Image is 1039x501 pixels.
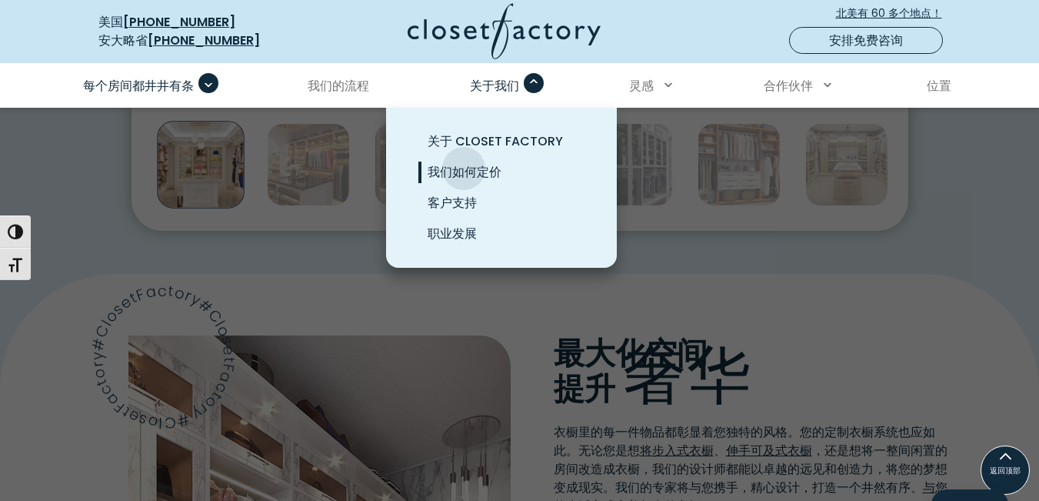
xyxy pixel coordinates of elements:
[764,77,813,95] font: 合作伙伴
[629,77,654,95] font: 灵感
[98,13,123,31] font: 美国
[829,32,903,49] font: 安排免费咨询
[98,32,148,49] font: 安大略省
[927,77,951,95] font: 位置
[428,163,501,181] font: 我们如何定价
[308,77,369,95] font: 我们的流程
[990,465,1021,476] font: 返回顶部
[123,13,235,31] a: [PHONE_NUMBER]
[836,5,942,21] font: 北美有 60 多个地点！
[386,108,617,268] ul: 关于我们子菜单
[408,3,601,59] img: 壁橱工厂标志
[428,194,477,212] font: 客户支持
[148,32,260,49] a: [PHONE_NUMBER]
[72,65,967,108] nav: 主菜单
[83,77,194,95] font: 每个房间都井井有条
[428,225,477,242] font: 职业发展
[789,27,943,54] a: 安排免费咨询
[981,446,1030,495] a: 返回顶部
[470,77,519,95] font: 关于我们
[428,132,563,150] font: 关于 Closet Factory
